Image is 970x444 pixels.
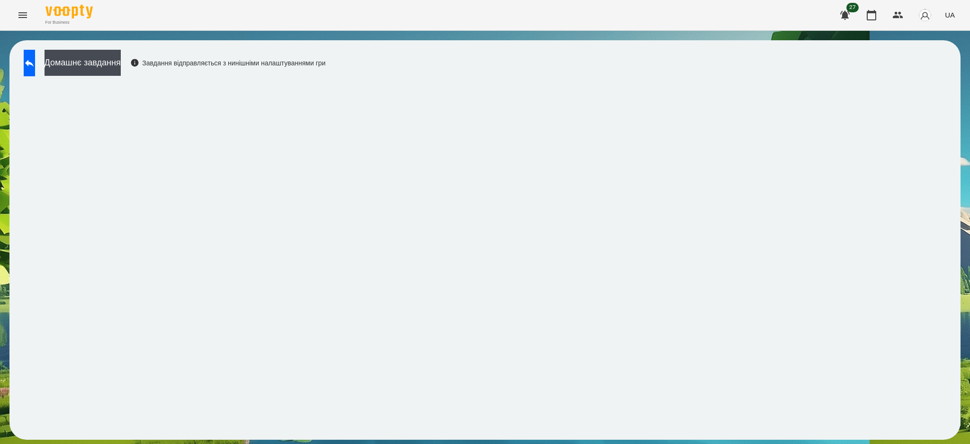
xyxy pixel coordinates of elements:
[45,5,93,18] img: Voopty Logo
[130,58,326,68] div: Завдання відправляється з нинішніми налаштуваннями гри
[11,4,34,27] button: Menu
[846,3,859,12] span: 27
[45,19,93,26] span: For Business
[45,50,121,76] button: Домашнє завдання
[945,10,955,20] span: UA
[941,6,959,24] button: UA
[918,9,932,22] img: avatar_s.png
